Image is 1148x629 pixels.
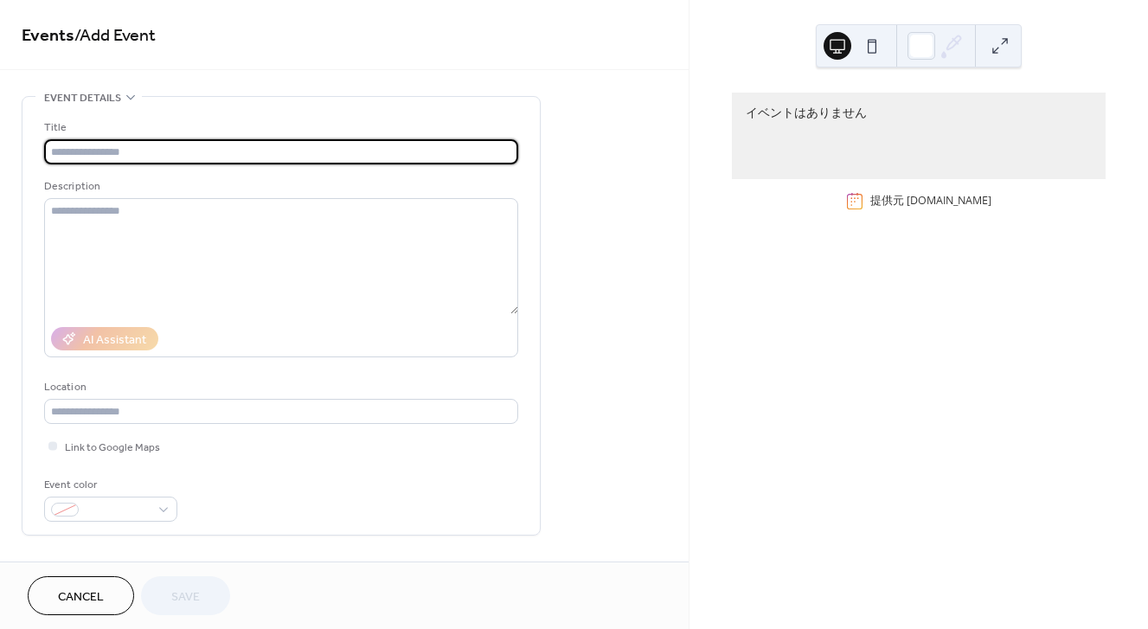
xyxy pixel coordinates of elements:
span: Date and time [44,556,121,574]
div: Event color [44,476,174,494]
span: Event details [44,89,121,107]
div: Title [44,119,515,137]
div: Description [44,177,515,196]
a: Events [22,19,74,53]
span: Link to Google Maps [65,439,160,457]
a: [DOMAIN_NAME] [907,193,991,208]
span: / Add Event [74,19,156,53]
span: Cancel [58,588,104,607]
div: 提供元 [870,193,991,209]
div: イベントはありません [746,103,1092,121]
button: Cancel [28,576,134,615]
div: Location [44,378,515,396]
